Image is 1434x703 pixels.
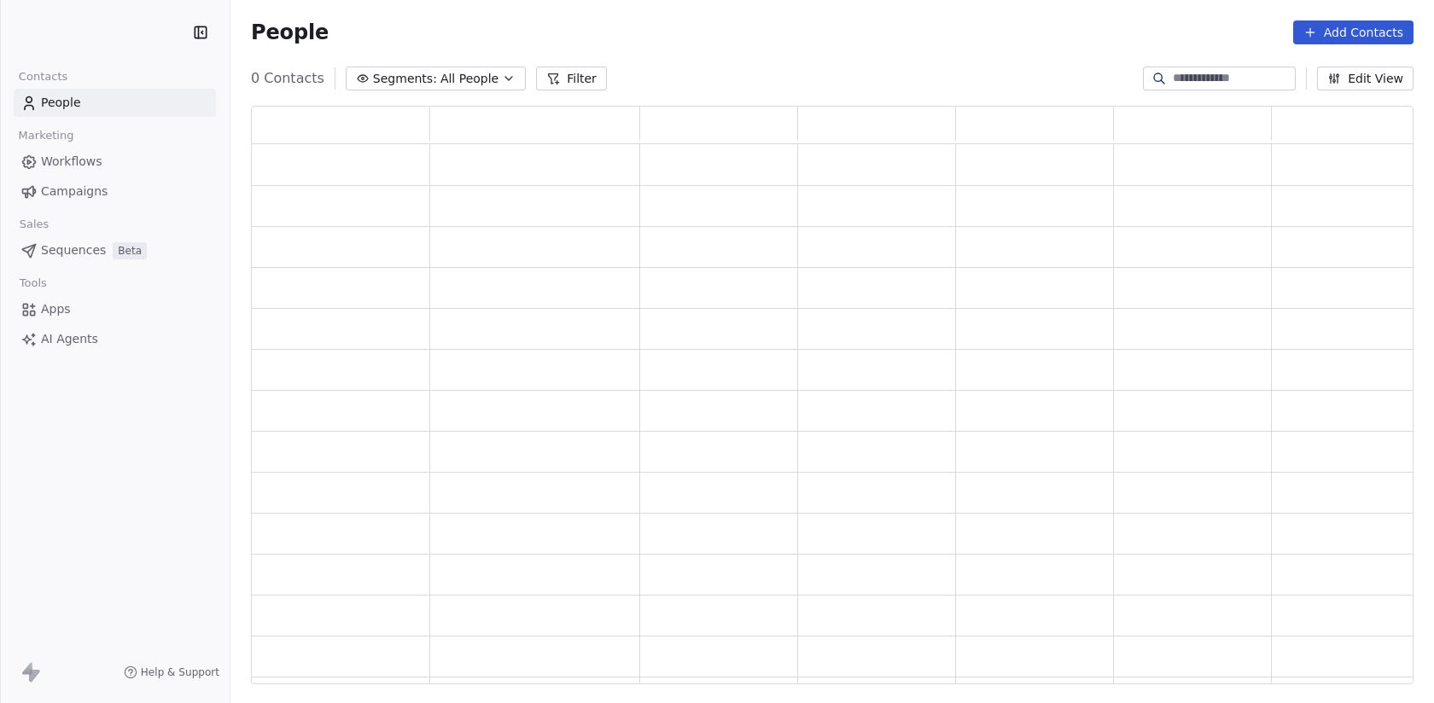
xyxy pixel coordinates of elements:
span: 0 Contacts [251,68,324,89]
span: AI Agents [41,330,98,348]
span: Sales [12,212,56,237]
span: People [41,94,81,112]
span: All People [440,70,498,88]
a: Workflows [14,148,216,176]
span: Tools [12,270,54,296]
a: People [14,89,216,117]
a: Campaigns [14,177,216,206]
span: Contacts [11,64,75,90]
span: Workflows [41,153,102,171]
button: Filter [536,67,607,90]
span: Marketing [11,123,81,148]
span: Help & Support [141,665,219,679]
div: grid [252,144,1430,685]
a: Help & Support [124,665,219,679]
a: SequencesBeta [14,236,216,264]
span: Apps [41,300,71,318]
span: Campaigns [41,183,108,200]
button: Edit View [1317,67,1414,90]
span: People [251,20,329,45]
button: Add Contacts [1293,20,1414,44]
a: AI Agents [14,325,216,353]
a: Apps [14,295,216,323]
span: Sequences [41,241,106,259]
span: Segments: [373,70,437,88]
span: Beta [113,242,147,259]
